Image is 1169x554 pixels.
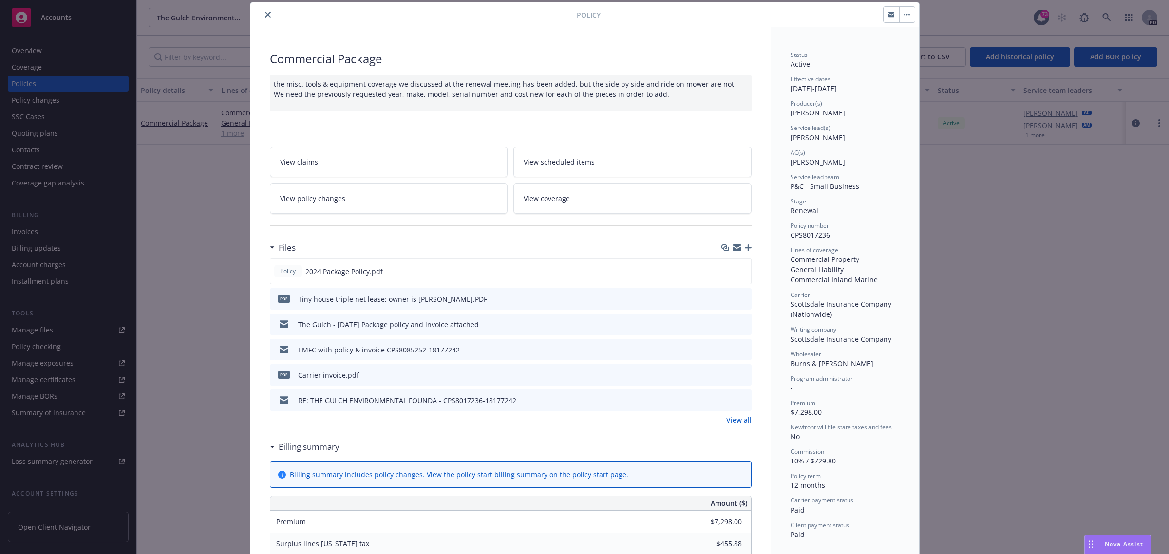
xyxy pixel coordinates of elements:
[513,147,752,177] a: View scheduled items
[280,193,345,203] span: View policy changes
[572,470,626,479] a: policy start page
[276,539,369,548] span: Surplus lines [US_STATE] tax
[723,395,731,406] button: download file
[791,275,900,285] div: Commercial Inland Marine
[278,295,290,302] span: PDF
[739,345,748,355] button: preview file
[791,99,822,108] span: Producer(s)
[791,148,805,157] span: AC(s)
[280,157,318,167] span: View claims
[791,230,830,240] span: CPS8017236
[524,193,570,203] span: View coverage
[738,266,747,277] button: preview file
[524,157,595,167] span: View scheduled items
[270,241,296,254] div: Files
[262,9,274,20] button: close
[791,51,808,59] span: Status
[298,319,479,330] div: The Gulch - [DATE] Package policy and invoice attached
[278,371,290,378] span: pdf
[791,383,793,392] span: -
[739,319,748,330] button: preview file
[791,480,825,490] span: 12 months
[791,157,845,166] span: [PERSON_NAME]
[298,395,516,406] div: RE: THE GULCH ENVIRONMENTAL FOUNDA - CPS8017236-18177242
[791,359,873,368] span: Burns & [PERSON_NAME]
[723,370,731,380] button: download file
[276,517,306,526] span: Premium
[791,264,900,275] div: General Liability
[305,266,383,277] span: 2024 Package Policy.pdf
[279,241,296,254] h3: Files
[513,183,752,214] a: View coverage
[1085,535,1097,554] div: Drag to move
[723,266,731,277] button: download file
[791,432,800,441] span: No
[791,407,822,417] span: $7,298.00
[791,222,829,230] span: Policy number
[791,325,836,333] span: Writing company
[791,334,891,344] span: Scottsdale Insurance Company
[739,395,748,406] button: preview file
[791,124,830,132] span: Service lead(s)
[684,536,748,551] input: 0.00
[739,370,748,380] button: preview file
[270,51,752,67] div: Commercial Package
[791,447,824,456] span: Commission
[711,498,747,508] span: Amount ($)
[791,206,818,215] span: Renewal
[298,370,359,380] div: Carrier invoice.pdf
[298,345,460,355] div: EMFC with policy & invoice CPS8085252-18177242
[791,521,849,529] span: Client payment status
[270,441,339,453] div: Billing summary
[290,469,628,480] div: Billing summary includes policy changes. View the policy start billing summary on the .
[791,423,892,431] span: Newfront will file state taxes and fees
[739,294,748,304] button: preview file
[298,294,487,304] div: Tiny house triple net lease; owner is [PERSON_NAME].PDF
[726,415,752,425] a: View all
[791,456,836,465] span: 10% / $729.80
[791,173,839,181] span: Service lead team
[791,254,900,264] div: Commercial Property
[791,133,845,142] span: [PERSON_NAME]
[684,515,748,529] input: 0.00
[791,350,821,358] span: Wholesaler
[278,267,298,276] span: Policy
[791,299,893,319] span: Scottsdale Insurance Company (Nationwide)
[791,291,810,299] span: Carrier
[270,183,508,214] a: View policy changes
[791,496,853,504] span: Carrier payment status
[791,59,810,69] span: Active
[723,294,731,304] button: download file
[791,75,900,93] div: [DATE] - [DATE]
[791,108,845,117] span: [PERSON_NAME]
[1105,540,1143,548] span: Nova Assist
[791,505,805,515] span: Paid
[270,75,752,111] div: the misc. tools & equipment coverage we discussed at the renewal meeting has been added, but the ...
[791,197,806,205] span: Stage
[279,441,339,453] h3: Billing summary
[577,10,601,20] span: Policy
[791,472,821,480] span: Policy term
[791,75,830,83] span: Effective dates
[791,374,853,383] span: Program administrator
[1084,535,1151,554] button: Nova Assist
[791,246,838,254] span: Lines of coverage
[270,147,508,177] a: View claims
[791,399,815,407] span: Premium
[723,345,731,355] button: download file
[723,319,731,330] button: download file
[791,530,805,539] span: Paid
[791,182,859,191] span: P&C - Small Business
